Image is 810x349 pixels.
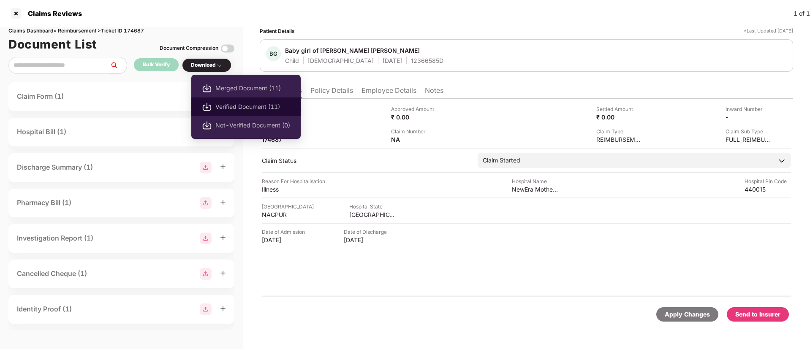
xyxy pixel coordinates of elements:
img: svg+xml;base64,PHN2ZyBpZD0iRG93bmxvYWQtMjB4MjAiIHhtbG5zPSJodHRwOi8vd3d3LnczLm9yZy8yMDAwL3N2ZyIgd2... [202,83,212,93]
img: svg+xml;base64,PHN2ZyBpZD0iRG93bmxvYWQtMjB4MjAiIHhtbG5zPSJodHRwOi8vd3d3LnczLm9yZy8yMDAwL3N2ZyIgd2... [202,102,212,112]
img: svg+xml;base64,PHN2ZyBpZD0iRG93bmxvYWQtMjB4MjAiIHhtbG5zPSJodHRwOi8vd3d3LnczLm9yZy8yMDAwL3N2ZyIgd2... [202,120,212,130]
span: Verified Document (11) [215,102,290,111]
span: Merged Document (11) [215,84,290,93]
span: Not-Verified Document (0) [215,121,290,130]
